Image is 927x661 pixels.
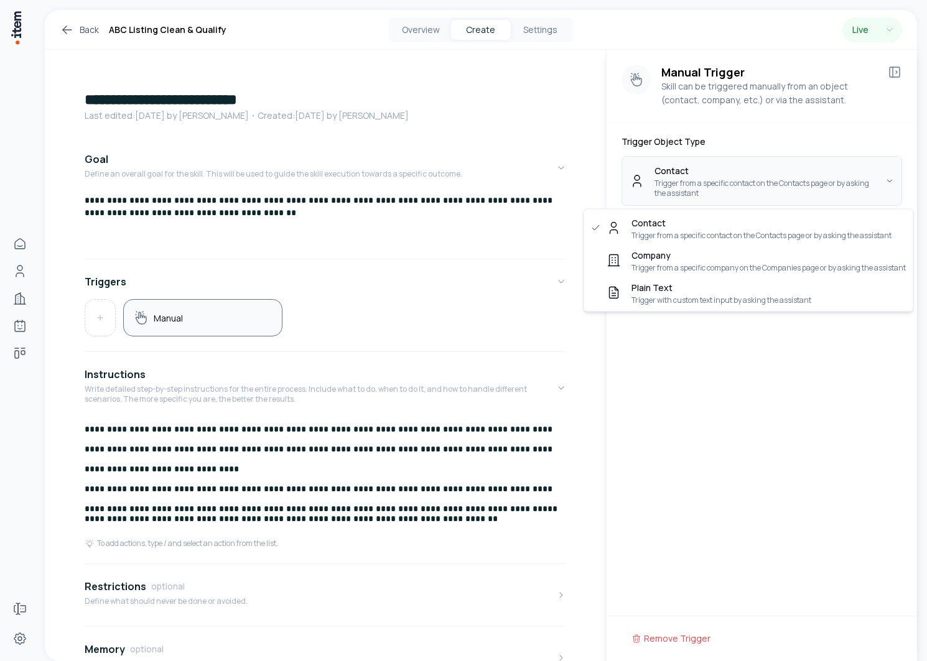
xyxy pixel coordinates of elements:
span: Trigger with custom text input by asking the assistant [631,295,811,305]
span: Trigger from a specific company on the Companies page or by asking the assistant [631,263,906,273]
span: Company [631,248,906,263]
span: Trigger from a specific contact on the Contacts page or by asking the assistant [631,231,892,241]
span: Contact [631,216,892,231]
span: Plain Text [631,280,811,295]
